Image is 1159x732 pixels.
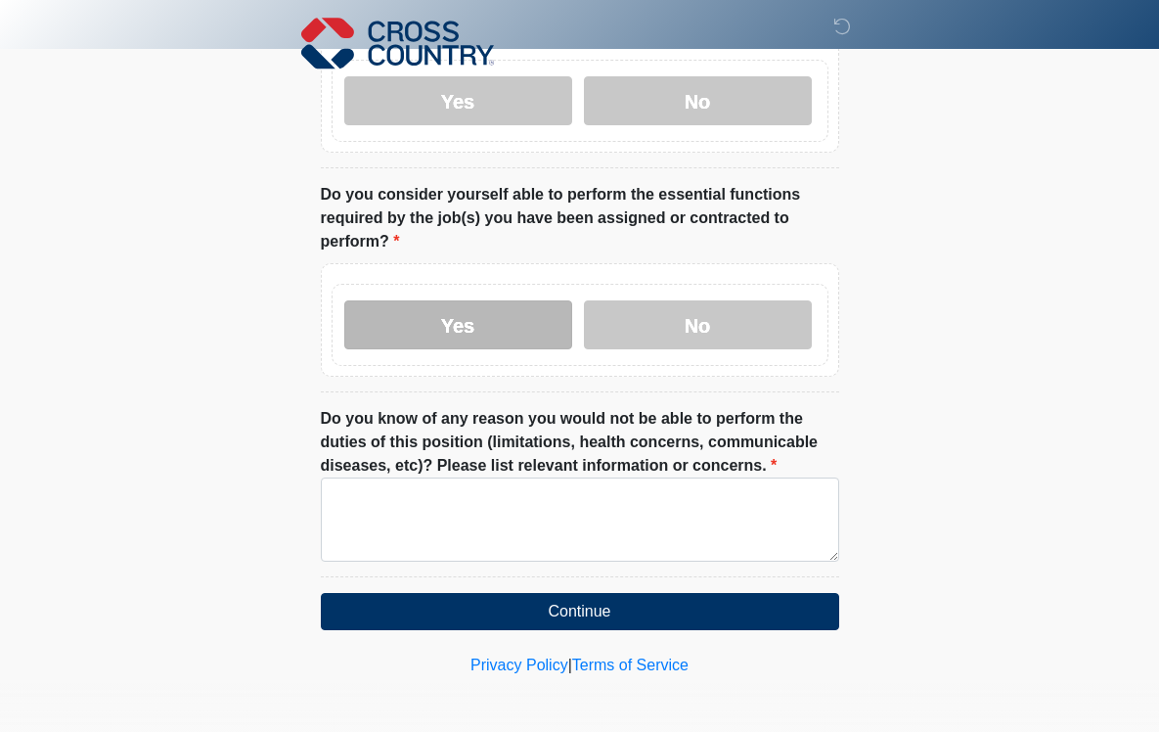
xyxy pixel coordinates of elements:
[344,300,572,349] label: Yes
[301,15,495,71] img: Cross Country Logo
[321,407,839,478] label: Do you know of any reason you would not be able to perform the duties of this position (limitatio...
[584,300,812,349] label: No
[470,657,568,673] a: Privacy Policy
[568,657,572,673] a: |
[321,183,839,253] label: Do you consider yourself able to perform the essential functions required by the job(s) you have ...
[572,657,689,673] a: Terms of Service
[321,593,839,630] button: Continue
[344,76,572,125] label: Yes
[584,76,812,125] label: No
